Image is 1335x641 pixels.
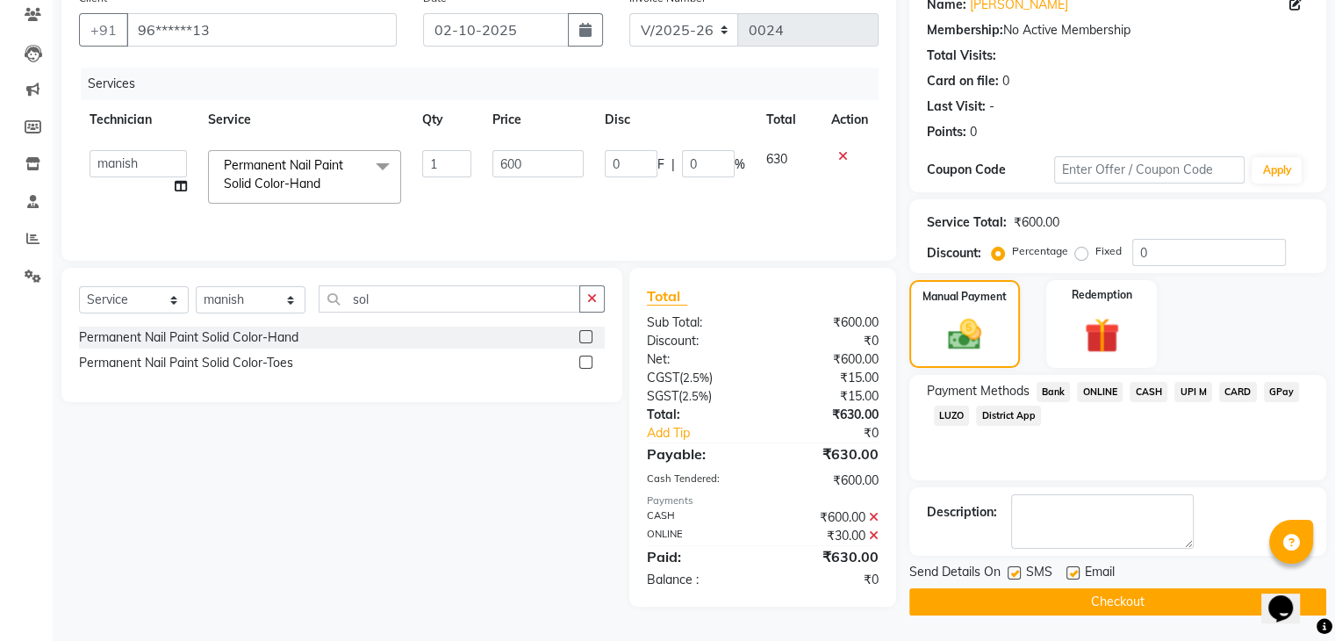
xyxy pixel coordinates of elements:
[937,315,992,354] img: _cash.svg
[647,388,678,404] span: SGST
[766,151,787,167] span: 630
[634,546,763,567] div: Paid:
[763,508,892,527] div: ₹600.00
[784,424,891,443] div: ₹0
[1261,571,1317,623] iframe: chat widget
[927,72,999,90] div: Card on file:
[763,546,892,567] div: ₹630.00
[1054,156,1245,184] input: Enter Offer / Coupon Code
[320,176,328,191] a: x
[634,332,763,350] div: Discount:
[682,389,708,403] span: 2.5%
[671,155,675,174] span: |
[412,100,483,140] th: Qty
[1077,382,1123,402] span: ONLINE
[927,161,1054,179] div: Coupon Code
[482,100,594,140] th: Price
[763,369,892,387] div: ₹15.00
[634,387,763,406] div: ( )
[1095,243,1122,259] label: Fixed
[647,493,879,508] div: Payments
[922,289,1007,305] label: Manual Payment
[126,13,397,47] input: Search by Name/Mobile/Email/Code
[927,213,1007,232] div: Service Total:
[763,332,892,350] div: ₹0
[1130,382,1167,402] span: CASH
[927,123,966,141] div: Points:
[634,406,763,424] div: Total:
[1174,382,1212,402] span: UPI M
[927,21,1309,40] div: No Active Membership
[79,100,197,140] th: Technician
[1037,382,1071,402] span: Bank
[1085,563,1115,585] span: Email
[634,424,784,443] a: Add Tip
[634,472,763,490] div: Cash Tendered:
[909,563,1001,585] span: Send Details On
[634,571,763,589] div: Balance :
[1014,213,1059,232] div: ₹600.00
[927,244,981,263] div: Discount:
[1012,243,1068,259] label: Percentage
[197,100,412,140] th: Service
[821,100,879,140] th: Action
[634,508,763,527] div: CASH
[763,406,892,424] div: ₹630.00
[634,369,763,387] div: ( )
[634,527,763,545] div: ONLINE
[1264,382,1300,402] span: GPay
[634,350,763,369] div: Net:
[927,47,996,65] div: Total Visits:
[927,503,997,522] div: Description:
[763,443,892,465] div: ₹630.00
[594,100,756,140] th: Disc
[1252,157,1302,184] button: Apply
[319,285,580,313] input: Search or Scan
[224,157,343,191] span: Permanent Nail Paint Solid Color-Hand
[934,406,970,426] span: LUZO
[1073,313,1130,357] img: _gift.svg
[1072,287,1132,303] label: Redemption
[927,97,986,116] div: Last Visit:
[634,443,763,465] div: Payable:
[909,588,1326,616] button: Checkout
[976,406,1041,426] span: District App
[634,313,763,332] div: Sub Total:
[927,21,1003,40] div: Membership:
[1219,382,1257,402] span: CARD
[763,527,892,545] div: ₹30.00
[79,354,293,372] div: Permanent Nail Paint Solid Color-Toes
[763,472,892,490] div: ₹600.00
[647,370,679,385] span: CGST
[927,382,1030,400] span: Payment Methods
[756,100,821,140] th: Total
[763,313,892,332] div: ₹600.00
[735,155,745,174] span: %
[79,328,298,347] div: Permanent Nail Paint Solid Color-Hand
[989,97,994,116] div: -
[81,68,892,100] div: Services
[1002,72,1009,90] div: 0
[657,155,664,174] span: F
[763,350,892,369] div: ₹600.00
[970,123,977,141] div: 0
[763,571,892,589] div: ₹0
[763,387,892,406] div: ₹15.00
[683,371,709,385] span: 2.5%
[647,287,687,306] span: Total
[1026,563,1052,585] span: SMS
[79,13,128,47] button: +91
